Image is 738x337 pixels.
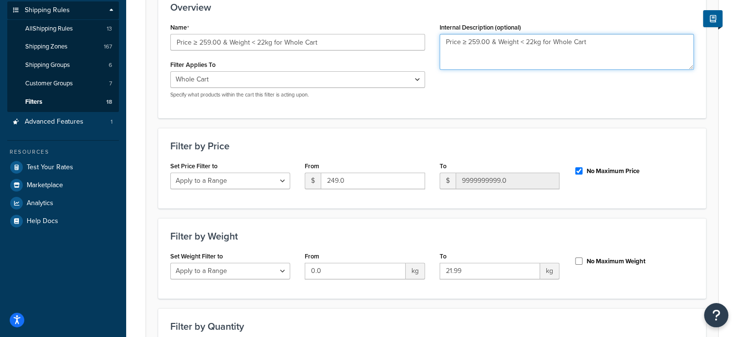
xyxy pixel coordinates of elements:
a: Filters18 [7,93,119,111]
span: $ [440,173,456,189]
label: Set Price Filter to [170,162,217,170]
label: Filter Applies To [170,61,215,68]
span: All Shipping Rules [25,25,73,33]
div: Resources [7,148,119,156]
li: Shipping Rules [7,1,119,112]
span: 167 [104,43,112,51]
button: Open Resource Center [704,303,728,327]
a: Shipping Rules [7,1,119,19]
li: Advanced Features [7,113,119,131]
a: Marketplace [7,177,119,194]
a: AllShipping Rules13 [7,20,119,38]
span: 7 [109,80,112,88]
span: kg [540,263,559,279]
label: To [440,253,446,260]
span: Customer Groups [25,80,73,88]
span: Marketplace [27,181,63,190]
a: Shipping Groups6 [7,56,119,74]
li: Customer Groups [7,75,119,93]
span: Test Your Rates [27,163,73,172]
span: kg [406,263,425,279]
span: 6 [109,61,112,69]
label: To [440,162,446,170]
textarea: Price ≥ 259.00 & Weight < 22kg for Whole Cart [440,34,694,70]
a: Help Docs [7,212,119,230]
label: Internal Description (optional) [440,24,521,31]
label: From [305,162,319,170]
span: Shipping Rules [25,6,70,15]
li: Shipping Zones [7,38,119,56]
button: Show Help Docs [703,10,722,27]
span: Shipping Groups [25,61,70,69]
li: Filters [7,93,119,111]
label: No Maximum Price [587,167,640,176]
span: $ [305,173,321,189]
h3: Filter by Price [170,141,694,151]
label: From [305,253,319,260]
label: No Maximum Weight [587,257,645,266]
span: Filters [25,98,42,106]
h3: Filter by Quantity [170,321,694,332]
a: Advanced Features1 [7,113,119,131]
a: Shipping Zones167 [7,38,119,56]
li: Shipping Groups [7,56,119,74]
span: 1 [111,118,113,126]
a: Test Your Rates [7,159,119,176]
p: Specify what products within the cart this filter is acting upon. [170,91,425,98]
a: Customer Groups7 [7,75,119,93]
span: 13 [107,25,112,33]
span: Advanced Features [25,118,83,126]
label: Set Weight Filter to [170,253,223,260]
span: 18 [106,98,112,106]
h3: Filter by Weight [170,231,694,241]
span: Analytics [27,199,53,208]
label: Name [170,24,189,32]
a: Analytics [7,194,119,212]
span: Help Docs [27,217,58,225]
span: Shipping Zones [25,43,67,51]
h3: Overview [170,2,694,13]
